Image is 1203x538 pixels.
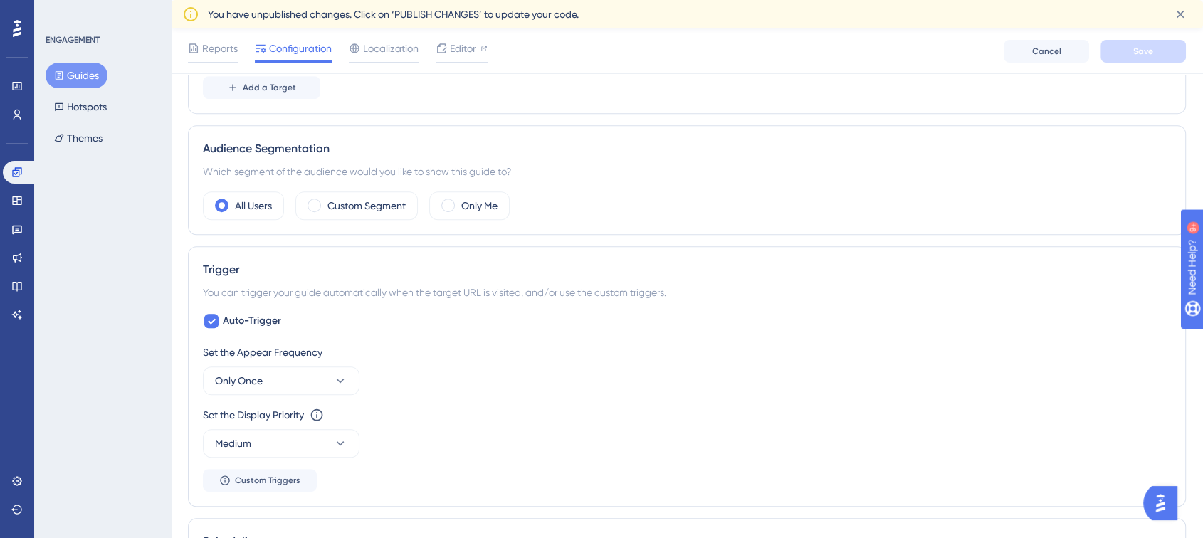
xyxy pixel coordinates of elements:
button: Save [1100,40,1186,63]
button: Only Once [203,366,359,395]
div: Set the Appear Frequency [203,344,1171,361]
button: Add a Target [203,76,320,99]
div: ENGAGEMENT [46,34,100,46]
span: Save [1133,46,1153,57]
button: Hotspots [46,94,115,120]
span: Editor [450,40,476,57]
div: Set the Display Priority [203,406,304,423]
span: Auto-Trigger [223,312,281,329]
span: Localization [363,40,419,57]
div: Which segment of the audience would you like to show this guide to? [203,163,1171,180]
div: Trigger [203,261,1171,278]
iframe: UserGuiding AI Assistant Launcher [1143,482,1186,524]
span: Medium [215,435,251,452]
button: Themes [46,125,111,151]
div: You can trigger your guide automatically when the target URL is visited, and/or use the custom tr... [203,284,1171,301]
span: Custom Triggers [235,475,300,486]
span: Reports [202,40,238,57]
span: You have unpublished changes. Click on ‘PUBLISH CHANGES’ to update your code. [208,6,579,23]
label: Only Me [461,197,498,214]
span: Add a Target [243,82,296,93]
button: Custom Triggers [203,469,317,492]
label: All Users [235,197,272,214]
span: Only Once [215,372,263,389]
div: Audience Segmentation [203,140,1171,157]
div: 9+ [97,7,105,19]
span: Need Help? [33,4,89,21]
button: Guides [46,63,107,88]
span: Configuration [269,40,332,57]
button: Medium [203,429,359,458]
button: Cancel [1004,40,1089,63]
span: Cancel [1032,46,1061,57]
label: Custom Segment [327,197,406,214]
